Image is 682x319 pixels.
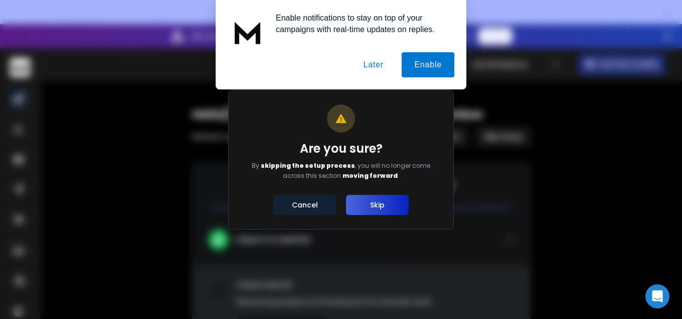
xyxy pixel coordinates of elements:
[261,161,355,170] span: skipping the setup process
[243,161,439,181] p: By , you will no longer come across this section .
[402,52,454,77] button: Enable
[268,12,454,35] div: Enable notifications to stay on top of your campaigns with real-time updates on replies.
[228,12,268,52] img: notification icon
[346,195,409,215] button: Skip
[243,141,439,157] h1: Are you sure?
[273,195,336,215] button: Cancel
[645,284,669,308] div: Open Intercom Messenger
[343,171,398,180] span: moving forward
[351,52,396,77] button: Later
